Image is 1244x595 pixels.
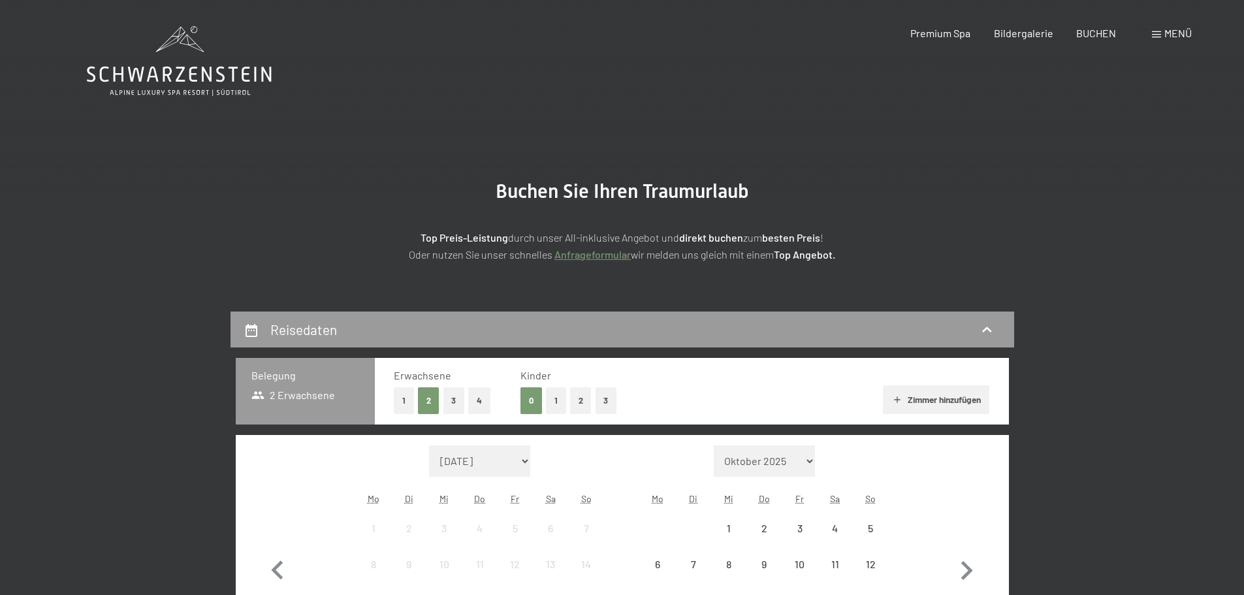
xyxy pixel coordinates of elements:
div: 12 [499,559,532,592]
div: 10 [783,559,816,592]
span: Erwachsene [394,369,451,381]
div: 13 [534,559,567,592]
div: Wed Sep 03 2025 [426,511,462,546]
div: Mon Sep 01 2025 [356,511,391,546]
abbr: Freitag [511,493,519,504]
div: 2 [392,523,425,556]
abbr: Samstag [830,493,840,504]
button: 3 [443,387,465,414]
button: 1 [546,387,566,414]
div: 4 [819,523,852,556]
div: Sat Oct 04 2025 [818,511,853,546]
div: Anreise nicht möglich [818,547,853,582]
div: Anreise nicht möglich [356,511,391,546]
div: 3 [783,523,816,556]
div: Anreise nicht möglich [498,547,533,582]
abbr: Montag [368,493,379,504]
div: Tue Sep 09 2025 [391,547,426,582]
div: 5 [499,523,532,556]
abbr: Donnerstag [474,493,485,504]
div: Tue Oct 07 2025 [676,547,711,582]
abbr: Donnerstag [759,493,770,504]
div: Anreise nicht möglich [853,547,888,582]
span: 2 Erwachsene [251,388,336,402]
div: 3 [428,523,460,556]
div: 1 [712,523,745,556]
div: Sat Sep 13 2025 [533,547,568,582]
div: Tue Sep 02 2025 [391,511,426,546]
h2: Reisedaten [270,321,337,338]
div: Thu Sep 11 2025 [462,547,498,582]
div: 11 [819,559,852,592]
abbr: Sonntag [581,493,592,504]
div: Anreise nicht möglich [711,511,746,546]
abbr: Freitag [795,493,804,504]
div: Fri Oct 10 2025 [782,547,817,582]
div: Anreise nicht möglich [462,547,498,582]
abbr: Mittwoch [724,493,733,504]
div: 7 [677,559,710,592]
div: Anreise nicht möglich [426,511,462,546]
div: Wed Oct 08 2025 [711,547,746,582]
a: BUCHEN [1076,27,1116,39]
div: Wed Oct 01 2025 [711,511,746,546]
div: Anreise nicht möglich [533,547,568,582]
div: Anreise nicht möglich [356,547,391,582]
abbr: Samstag [546,493,556,504]
div: 1 [357,523,390,556]
abbr: Montag [652,493,663,504]
div: Anreise nicht möglich [498,511,533,546]
div: 6 [534,523,567,556]
div: Anreise nicht möglich [746,547,782,582]
div: Thu Sep 04 2025 [462,511,498,546]
div: Anreise nicht möglich [782,511,817,546]
div: Anreise nicht möglich [426,547,462,582]
div: 14 [569,559,602,592]
div: 8 [357,559,390,592]
strong: direkt buchen [679,231,743,244]
div: 4 [464,523,496,556]
div: Anreise nicht möglich [568,547,603,582]
strong: besten Preis [762,231,820,244]
div: Thu Oct 09 2025 [746,547,782,582]
a: Premium Spa [910,27,970,39]
div: Anreise nicht möglich [711,547,746,582]
abbr: Sonntag [865,493,876,504]
div: Anreise nicht möglich [391,511,426,546]
a: Anfrageformular [554,248,631,261]
abbr: Mittwoch [439,493,449,504]
div: Anreise nicht möglich [676,547,711,582]
div: Anreise nicht möglich [746,511,782,546]
div: Anreise nicht möglich [391,547,426,582]
strong: Top Angebot. [774,248,835,261]
strong: Top Preis-Leistung [421,231,508,244]
div: Sun Oct 12 2025 [853,547,888,582]
button: Zimmer hinzufügen [883,385,989,414]
button: 3 [596,387,617,414]
button: 4 [468,387,490,414]
div: Thu Oct 02 2025 [746,511,782,546]
a: Bildergalerie [994,27,1053,39]
div: 11 [464,559,496,592]
div: 12 [854,559,887,592]
button: 2 [418,387,439,414]
div: 8 [712,559,745,592]
div: 9 [392,559,425,592]
div: Fri Sep 05 2025 [498,511,533,546]
div: Anreise nicht möglich [533,511,568,546]
abbr: Dienstag [689,493,697,504]
div: Sun Oct 05 2025 [853,511,888,546]
span: Menü [1164,27,1192,39]
div: Fri Oct 03 2025 [782,511,817,546]
abbr: Dienstag [405,493,413,504]
div: Sun Sep 07 2025 [568,511,603,546]
h3: Belegung [251,368,359,383]
p: durch unser All-inklusive Angebot und zum ! Oder nutzen Sie unser schnelles wir melden uns gleich... [296,229,949,263]
div: Anreise nicht möglich [782,547,817,582]
div: Anreise nicht möglich [818,511,853,546]
button: 2 [570,387,592,414]
div: Sat Sep 06 2025 [533,511,568,546]
div: Anreise nicht möglich [853,511,888,546]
